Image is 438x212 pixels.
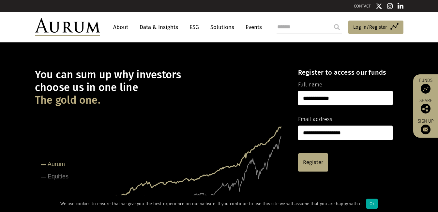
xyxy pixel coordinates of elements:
[330,21,343,34] input: Submit
[298,68,393,76] h4: Register to access our funds
[48,161,65,167] tspan: Aurum
[207,21,237,33] a: Solutions
[416,98,435,114] div: Share
[366,199,378,209] div: Ok
[354,4,371,8] a: CONTACT
[186,21,202,33] a: ESG
[421,104,430,114] img: Share this post
[348,21,403,34] a: Log in/Register
[421,125,430,134] img: Sign up to our newsletter
[35,18,100,36] img: Aurum
[35,68,287,107] h1: You can sum up why investors choose us in one line
[298,115,332,124] label: Email address
[376,3,382,9] img: Twitter icon
[298,81,322,89] label: Full name
[48,173,68,180] tspan: Equities
[242,21,262,33] a: Events
[298,153,328,172] a: Register
[387,3,393,9] img: Instagram icon
[110,21,131,33] a: About
[136,21,181,33] a: Data & Insights
[35,94,100,107] span: The gold one.
[353,23,387,31] span: Log in/Register
[421,84,430,94] img: Access Funds
[398,3,403,9] img: Linkedin icon
[416,118,435,134] a: Sign up
[416,78,435,94] a: Funds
